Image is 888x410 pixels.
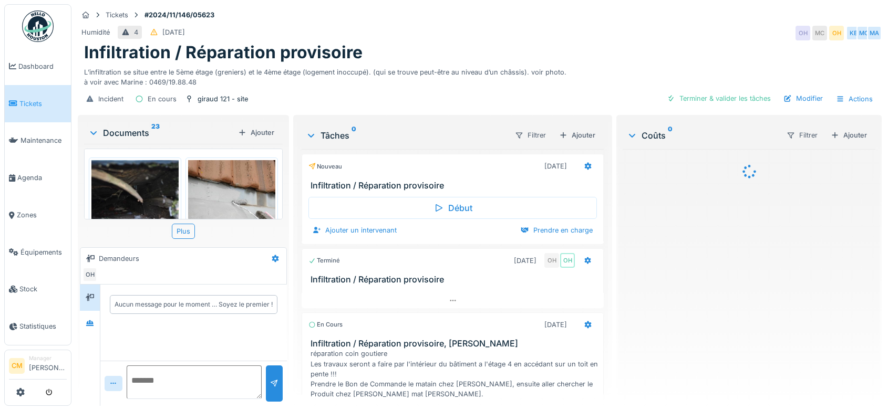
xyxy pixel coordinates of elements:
div: Nouveau [308,162,342,171]
div: En cours [148,94,177,104]
span: Dashboard [18,61,67,71]
div: Terminer & valider les tâches [663,91,775,106]
a: CM Manager[PERSON_NAME] [9,354,67,380]
div: Tickets [106,10,128,20]
h1: Infiltration / Réparation provisoire [84,43,363,62]
span: Tickets [19,99,67,109]
a: Stock [5,271,71,308]
div: Terminé [308,256,340,265]
div: Incident [98,94,123,104]
sup: 0 [668,129,673,142]
a: Tickets [5,85,71,122]
a: Zones [5,196,71,234]
div: OH [82,267,97,282]
div: Ajouter [827,128,871,142]
span: Statistiques [19,321,67,331]
div: Modifier [779,91,827,106]
a: Équipements [5,234,71,271]
div: Coûts [627,129,778,142]
sup: 23 [151,127,160,139]
div: Demandeurs [99,254,139,264]
a: Agenda [5,159,71,196]
span: Stock [19,284,67,294]
div: Filtrer [782,128,822,143]
div: [DATE] [544,320,567,330]
div: Filtrer [510,128,551,143]
div: Prendre en charge [517,223,597,237]
span: Maintenance [20,135,67,145]
span: Zones [17,210,67,220]
div: [DATE] [544,161,567,171]
a: Statistiques [5,308,71,345]
div: MC [812,26,827,40]
div: OH [829,26,844,40]
sup: 0 [352,129,356,142]
div: OH [796,26,810,40]
div: OH [544,253,559,268]
div: Plus [172,224,195,239]
div: Documents [88,127,234,139]
div: MC [856,26,871,40]
div: Début [308,197,597,219]
div: Aucun message pour le moment … Soyez le premier ! [115,300,273,309]
img: Badge_color-CXgf-gQk.svg [22,10,54,42]
span: Équipements [20,247,67,257]
div: En cours [308,320,343,329]
div: Manager [29,354,67,362]
div: Ajouter un intervenant [308,223,401,237]
li: [PERSON_NAME] [29,354,67,377]
div: Ajouter [234,125,278,140]
div: Tâches [306,129,506,142]
div: OH [560,253,575,268]
img: r85sxifzp4hl9wu8ywpog6nx120x [91,160,179,276]
strong: #2024/11/146/05623 [140,10,219,20]
div: Actions [831,91,877,107]
img: 5fi8poffboie3bqo1gy4fz4i554s [188,160,275,276]
li: CM [9,358,25,374]
div: giraud 121 - site [198,94,248,104]
a: Maintenance [5,122,71,160]
div: 4 [134,27,138,37]
h3: Infiltration / Réparation provisoire, [PERSON_NAME] [311,339,599,349]
h3: Infiltration / Réparation provisoire [311,181,599,191]
div: KE [846,26,861,40]
div: MA [867,26,882,40]
div: [DATE] [514,256,536,266]
div: L’infiltration se situe entre le 5ème étage (greniers) et le 4ème étage (logement inoccupé). (qui... [84,63,875,87]
a: Dashboard [5,48,71,85]
span: Agenda [17,173,67,183]
div: [DATE] [162,27,185,37]
h3: Infiltration / Réparation provisoire [311,275,599,285]
div: Ajouter [555,128,600,142]
div: Humidité [81,27,110,37]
